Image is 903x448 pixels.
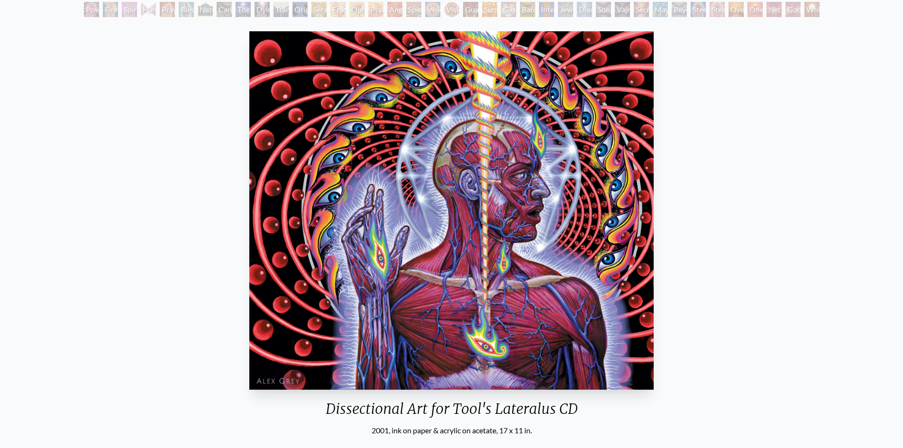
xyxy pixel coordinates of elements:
[160,2,175,17] div: Praying Hands
[444,2,459,17] div: Vision Crystal Tondo
[615,2,630,17] div: Vajra Being
[274,2,289,17] div: Transfiguration
[672,2,687,17] div: Peyote Being
[368,2,383,17] div: Psychomicrograph of a Fractal Paisley Cherub Feather Tip
[292,2,308,17] div: Original Face
[691,2,706,17] div: Steeplehead 1
[463,2,478,17] div: Guardian of Infinite Vision
[255,2,270,17] div: Dying
[406,2,421,17] div: Spectral Lotus
[425,2,440,17] div: Vision Crystal
[766,2,782,17] div: Net of Being
[198,2,213,17] div: Nature of Mind
[217,2,232,17] div: Caring
[748,2,763,17] div: One
[122,2,137,17] div: Spirit Animates the Flesh
[653,2,668,17] div: Mayan Being
[804,2,820,17] div: White Light
[141,2,156,17] div: Hands that See
[103,2,118,17] div: Firewalking
[311,2,327,17] div: Seraphic Transport Docking on the Third Eye
[387,2,402,17] div: Angel Skin
[785,2,801,17] div: Godself
[84,2,99,17] div: Power to the Peaceful
[349,2,365,17] div: Ophanic Eyelash
[710,2,725,17] div: Steeplehead 2
[249,31,654,390] img: tool-dissectional-alex-grey-watermarked.jpg
[634,2,649,17] div: Secret Writing Being
[577,2,592,17] div: Diamond Being
[236,2,251,17] div: The Soul Finds It's Way
[520,2,535,17] div: Bardo Being
[596,2,611,17] div: Song of Vajra Being
[179,2,194,17] div: Blessing Hand
[330,2,346,17] div: Fractal Eyes
[482,2,497,17] div: Sunyata
[501,2,516,17] div: Cosmic Elf
[539,2,554,17] div: Interbeing
[558,2,573,17] div: Jewel Being
[246,400,658,425] div: Dissectional Art for Tool's Lateralus CD
[246,425,658,436] div: 2001, ink on paper & acrylic on acetate, 17 x 11 in.
[729,2,744,17] div: Oversoul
